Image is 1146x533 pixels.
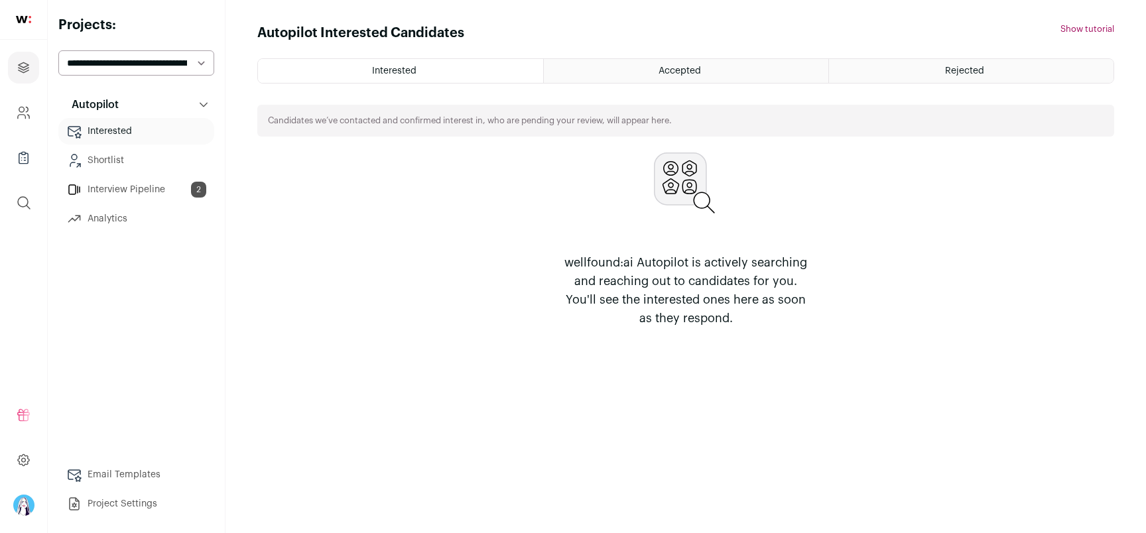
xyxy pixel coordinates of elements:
[13,495,34,516] img: 17519023-medium_jpg
[268,115,672,126] p: Candidates we’ve contacted and confirmed interest in, who are pending your review, will appear here.
[58,118,214,145] a: Interested
[58,461,214,488] a: Email Templates
[64,97,119,113] p: Autopilot
[16,16,31,23] img: wellfound-shorthand-0d5821cbd27db2630d0214b213865d53afaa358527fdda9d0ea32b1df1b89c2c.svg
[8,97,39,129] a: Company and ATS Settings
[58,91,214,118] button: Autopilot
[558,253,813,327] p: wellfound:ai Autopilot is actively searching and reaching out to candidates for you. You'll see t...
[659,66,701,76] span: Accepted
[58,206,214,232] a: Analytics
[257,24,464,42] h1: Autopilot Interested Candidates
[13,495,34,516] button: Open dropdown
[945,66,984,76] span: Rejected
[191,182,206,198] span: 2
[1060,24,1114,34] button: Show tutorial
[58,491,214,517] a: Project Settings
[829,59,1114,83] a: Rejected
[372,66,416,76] span: Interested
[58,147,214,174] a: Shortlist
[8,52,39,84] a: Projects
[544,59,828,83] a: Accepted
[8,142,39,174] a: Company Lists
[58,176,214,203] a: Interview Pipeline2
[58,16,214,34] h2: Projects:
